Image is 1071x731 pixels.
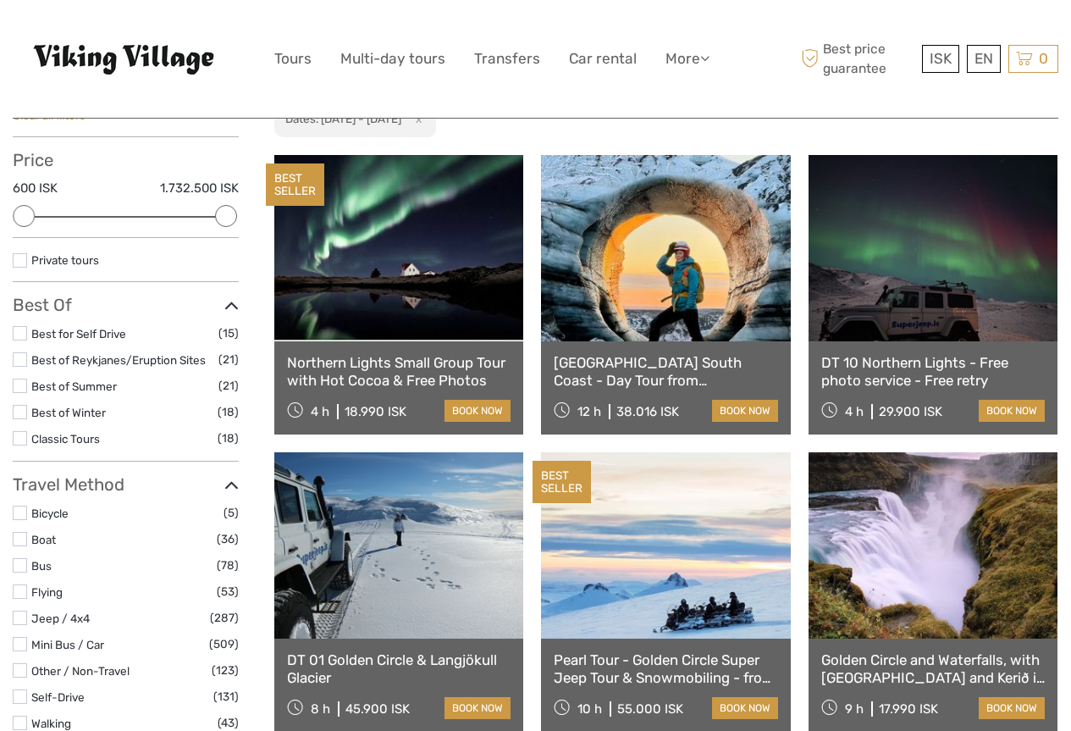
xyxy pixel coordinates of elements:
a: Self-Drive [31,690,85,704]
a: Car rental [569,47,637,71]
a: Pearl Tour - Golden Circle Super Jeep Tour & Snowmobiling - from [GEOGRAPHIC_DATA] [554,651,777,686]
label: 1.732.500 ISK [160,180,239,197]
p: We're away right now. Please check back later! [24,30,191,43]
span: (287) [210,608,239,628]
a: Walking [31,717,71,730]
span: (18) [218,429,239,448]
a: Golden Circle and Waterfalls, with [GEOGRAPHIC_DATA] and Kerið in small group [821,651,1045,686]
span: (18) [218,402,239,422]
span: ISK [930,50,952,67]
div: 17.990 ISK [879,701,938,717]
a: Best of Winter [31,406,106,419]
a: Best of Reykjanes/Eruption Sites [31,353,206,367]
a: Bus [31,559,52,573]
a: Bicycle [31,507,69,520]
a: [GEOGRAPHIC_DATA] South Coast - Day Tour from [GEOGRAPHIC_DATA] [554,354,777,389]
span: 4 h [845,404,864,419]
a: Flying [31,585,63,599]
a: Other / Non-Travel [31,664,130,678]
a: Best for Self Drive [31,327,126,341]
span: (21) [218,350,239,369]
a: Boat [31,533,56,546]
a: Classic Tours [31,432,100,446]
div: EN [967,45,1001,73]
button: x [404,110,427,128]
span: 8 h [311,701,330,717]
h3: Price [13,150,239,170]
div: BEST SELLER [266,163,324,206]
a: DT 01 Golden Circle & Langjökull Glacier [287,651,511,686]
span: (5) [224,503,239,523]
a: Transfers [474,47,540,71]
h3: Travel Method [13,474,239,495]
div: 18.990 ISK [345,404,406,419]
span: 12 h [577,404,601,419]
h2: Dates: [DATE] - [DATE] [285,112,401,125]
span: Best price guarantee [797,40,918,77]
span: (21) [218,376,239,396]
a: Multi-day tours [340,47,445,71]
span: 4 h [311,404,329,419]
span: (509) [209,634,239,654]
a: book now [444,400,511,422]
div: 38.016 ISK [616,404,679,419]
span: 0 [1036,50,1051,67]
a: book now [444,697,511,719]
label: 600 ISK [13,180,58,197]
span: (36) [217,529,239,549]
div: 29.900 ISK [879,404,942,419]
span: (15) [218,324,239,343]
span: (78) [217,556,239,575]
a: Best of Summer [31,379,117,393]
span: (131) [213,687,239,706]
div: 55.000 ISK [617,701,683,717]
div: 45.900 ISK [345,701,410,717]
a: book now [979,697,1045,719]
a: book now [979,400,1045,422]
a: More [665,47,709,71]
a: Tours [274,47,312,71]
a: Private tours [31,253,99,267]
a: Northern Lights Small Group Tour with Hot Cocoa & Free Photos [287,354,511,389]
a: DT 10 Northern Lights - Free photo service - Free retry [821,354,1045,389]
h3: Best Of [13,295,239,315]
div: BEST SELLER [533,461,591,503]
span: (53) [217,582,239,601]
span: 9 h [845,701,864,717]
span: 10 h [577,701,602,717]
a: Jeep / 4x4 [31,612,90,625]
span: (123) [212,661,239,680]
button: Open LiveChat chat widget [195,26,215,47]
img: Viking Village - Hótel Víking [32,43,218,75]
a: Mini Bus / Car [31,638,104,651]
a: book now [712,400,778,422]
a: book now [712,697,778,719]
